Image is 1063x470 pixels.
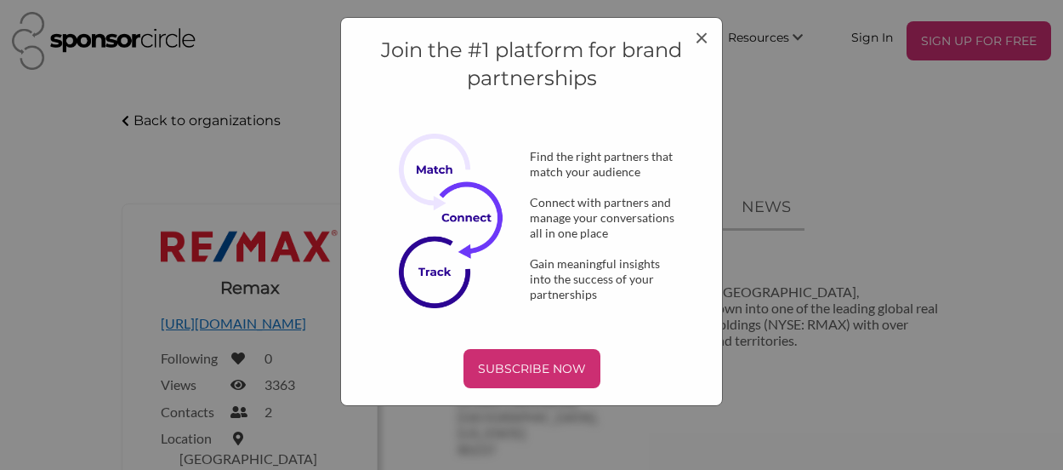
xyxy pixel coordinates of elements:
span: × [695,22,708,51]
img: Subscribe Now Image [399,134,517,308]
p: SUBSCRIBE NOW [470,356,594,381]
div: Gain meaningful insights into the success of your partnerships [503,256,704,302]
button: Close modal [695,25,708,49]
div: Find the right partners that match your audience [503,149,704,180]
h4: Join the #1 platform for brand partnerships [359,36,704,93]
a: SUBSCRIBE NOW [359,349,704,388]
div: Connect with partners and manage your conversations all in one place [503,195,704,241]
